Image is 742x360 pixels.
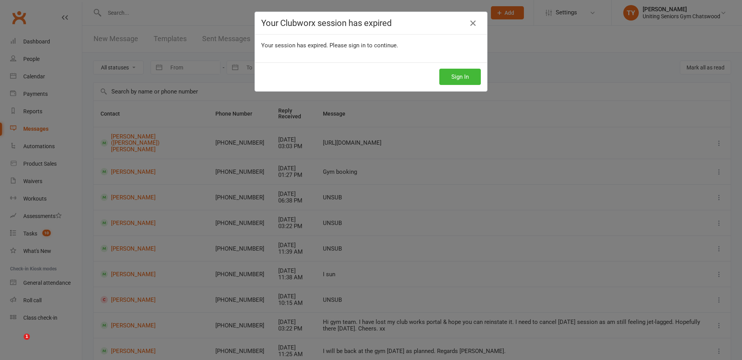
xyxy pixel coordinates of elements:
[261,18,481,28] h4: Your Clubworx session has expired
[467,17,479,29] a: Close
[8,334,26,352] iframe: Intercom live chat
[24,334,30,340] span: 1
[261,42,398,49] span: Your session has expired. Please sign in to continue.
[439,69,481,85] button: Sign In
